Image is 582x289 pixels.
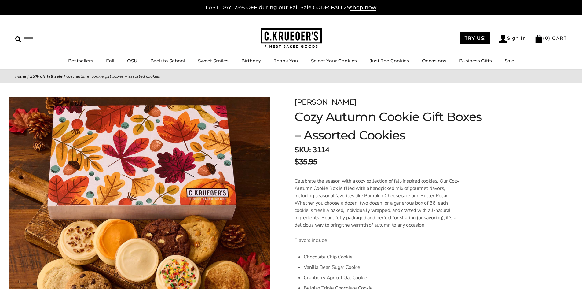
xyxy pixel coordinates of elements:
li: Cranberry Apricot Oat Cookie [304,272,462,283]
a: Business Gifts [459,58,492,64]
img: Account [499,35,507,43]
p: Flavors include: [295,237,462,244]
span: 0 [545,35,549,41]
strong: SKU: [295,145,311,155]
span: $35.95 [295,156,317,167]
nav: breadcrumbs [15,73,567,80]
a: 25% OFF Fall Sale [30,73,63,79]
span: | [64,73,65,79]
a: Back to School [150,58,185,64]
a: Sign In [499,35,526,43]
span: shop now [350,4,376,11]
a: Bestsellers [68,58,93,64]
a: (0) CART [535,35,567,41]
a: TRY US! [460,32,490,44]
h1: Cozy Autumn Cookie Gift Boxes – Assorted Cookies [295,108,489,144]
a: Select Your Cookies [311,58,357,64]
div: [PERSON_NAME] [295,97,489,108]
img: C.KRUEGER'S [261,28,322,48]
a: Occasions [422,58,446,64]
p: Celebrate the season with a cozy collection of fall-inspired cookies. Our Cozy Autumn Cookie Box ... [295,177,462,229]
a: Home [15,73,26,79]
li: Vanilla Bean Sugar Cookie [304,262,462,272]
a: OSU [127,58,137,64]
span: | [27,73,29,79]
a: Birthday [241,58,261,64]
a: LAST DAY! 25% OFF during our Fall Sale CODE: FALL25shop now [206,4,376,11]
img: Bag [535,35,543,43]
span: 3114 [313,145,329,155]
a: Just The Cookies [370,58,409,64]
img: Search [15,36,21,42]
a: Thank You [274,58,298,64]
span: Cozy Autumn Cookie Gift Boxes – Assorted Cookies [66,73,160,79]
a: Sale [505,58,514,64]
a: Sweet Smiles [198,58,229,64]
li: Chocolate Chip Cookie [304,252,462,262]
a: Fall [106,58,114,64]
input: Search [15,34,88,43]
